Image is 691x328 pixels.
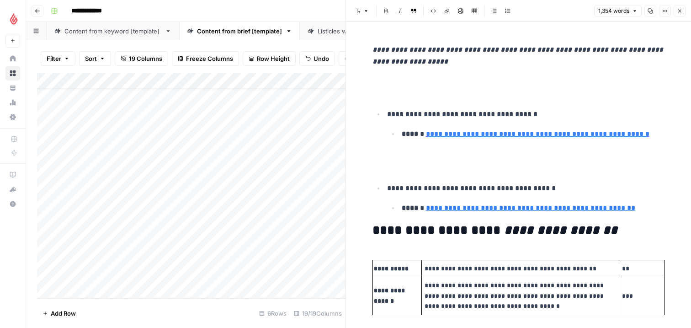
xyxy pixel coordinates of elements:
[314,54,329,63] span: Undo
[47,22,179,40] a: Content from keyword [template]
[598,7,629,15] span: 1,354 words
[172,51,239,66] button: Freeze Columns
[85,54,97,63] span: Sort
[300,22,418,40] a: Listicles workflow [template]
[290,306,345,321] div: 19/19 Columns
[79,51,111,66] button: Sort
[179,22,300,40] a: Content from brief [template]
[243,51,296,66] button: Row Height
[115,51,168,66] button: 19 Columns
[299,51,335,66] button: Undo
[255,306,290,321] div: 6 Rows
[5,81,20,95] a: Your Data
[186,54,233,63] span: Freeze Columns
[594,5,642,17] button: 1,354 words
[5,95,20,110] a: Usage
[5,7,20,30] button: Workspace: Lightspeed
[64,27,161,36] div: Content from keyword [template]
[47,54,61,63] span: Filter
[5,11,22,27] img: Lightspeed Logo
[5,110,20,124] a: Settings
[5,167,20,182] a: AirOps Academy
[257,54,290,63] span: Row Height
[5,66,20,81] a: Browse
[5,182,20,197] button: What's new?
[197,27,282,36] div: Content from brief [template]
[318,27,400,36] div: Listicles workflow [template]
[37,306,81,321] button: Add Row
[5,197,20,211] button: Help + Support
[5,51,20,66] a: Home
[129,54,162,63] span: 19 Columns
[41,51,75,66] button: Filter
[51,309,76,318] span: Add Row
[6,183,20,196] div: What's new?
